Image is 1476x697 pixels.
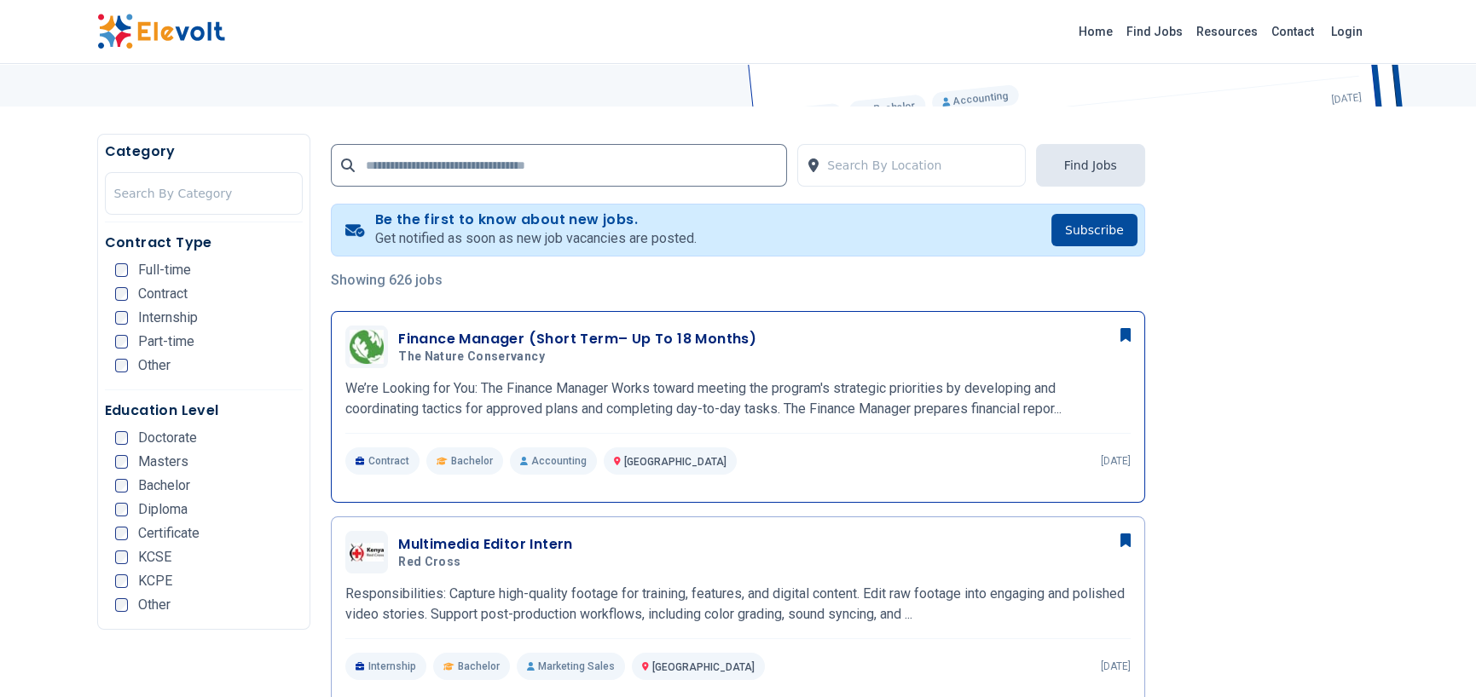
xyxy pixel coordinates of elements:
p: [DATE] [1101,454,1131,468]
span: Other [138,598,171,612]
p: Responsibilities: Capture high-quality footage for training, features, and digital content. Edit ... [345,584,1131,625]
span: Bachelor [138,479,190,493]
input: Other [115,359,129,372]
span: Part-time [138,335,194,348]
h5: Contract Type [105,233,304,253]
span: Red cross [398,555,460,570]
input: Other [115,598,129,612]
span: Doctorate [138,431,197,445]
input: Doctorate [115,431,129,445]
input: KCPE [115,574,129,588]
p: Contract [345,447,420,475]
a: Red crossMultimedia Editor InternRed crossResponsibilities: Capture high-quality footage for trai... [345,531,1131,680]
h3: Finance Manager (Short Term– Up To 18 Months) [398,329,756,349]
a: Resources [1189,18,1265,45]
button: Subscribe [1051,214,1137,246]
h5: Education Level [105,400,304,421]
p: Get notified as soon as new job vacancies are posted. [375,228,697,249]
img: Elevolt [97,14,225,49]
span: KCSE [138,550,171,564]
a: Find Jobs [1120,18,1189,45]
input: Contract [115,287,129,301]
p: We’re Looking for You: The Finance Manager Works toward meeting the program's strategic prioritie... [345,378,1131,419]
span: Other [138,359,171,372]
span: Bachelor [458,660,500,673]
span: Certificate [138,527,200,540]
p: Internship [345,653,426,680]
a: Home [1072,18,1120,45]
span: Internship [138,311,198,325]
p: Showing 626 jobs [331,270,1145,291]
span: Full-time [138,263,191,277]
img: The Nature Conservancy [350,330,384,364]
span: Bachelor [451,454,493,468]
a: Login [1321,14,1373,49]
span: Diploma [138,503,188,516]
input: Masters [115,455,129,469]
input: Full-time [115,263,129,277]
button: Find Jobs [1036,144,1145,187]
span: Masters [138,455,188,469]
iframe: Chat Widget [1391,615,1476,697]
p: [DATE] [1101,660,1131,673]
a: The Nature ConservancyFinance Manager (Short Term– Up To 18 Months)The Nature ConservancyWe’re Lo... [345,325,1131,475]
h5: Category [105,141,304,162]
h4: Be the first to know about new jobs. [375,211,697,228]
span: [GEOGRAPHIC_DATA] [652,661,755,673]
p: Accounting [510,447,597,475]
input: KCSE [115,550,129,564]
input: Part-time [115,335,129,348]
span: The Nature Conservancy [398,349,545,365]
span: KCPE [138,574,172,588]
a: Contact [1265,18,1321,45]
input: Bachelor [115,479,129,493]
input: Diploma [115,503,129,516]
img: Red cross [350,543,384,562]
h3: Multimedia Editor Intern [398,534,573,555]
p: Marketing Sales [517,653,625,680]
span: Contract [138,287,188,301]
span: [GEOGRAPHIC_DATA] [624,456,726,468]
input: Certificate [115,527,129,540]
input: Internship [115,311,129,325]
